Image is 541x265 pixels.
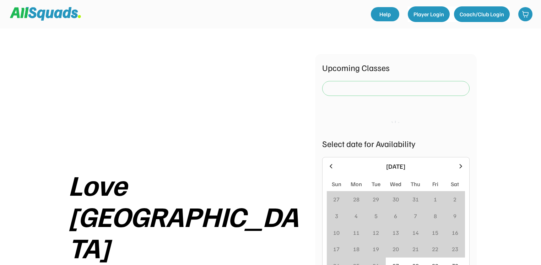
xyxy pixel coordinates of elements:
[432,228,438,237] div: 15
[434,195,437,204] div: 1
[451,180,459,188] div: Sat
[371,7,399,21] a: Help
[353,195,359,204] div: 28
[335,212,338,220] div: 3
[393,245,399,253] div: 20
[453,195,456,204] div: 2
[394,212,397,220] div: 6
[373,228,379,237] div: 12
[412,195,419,204] div: 31
[452,245,458,253] div: 23
[374,212,378,220] div: 5
[432,245,438,253] div: 22
[332,180,341,188] div: Sun
[339,162,453,171] div: [DATE]
[353,228,359,237] div: 11
[390,180,401,188] div: Wed
[434,212,437,220] div: 8
[322,137,470,150] div: Select date for Availability
[333,228,340,237] div: 10
[333,245,340,253] div: 17
[373,245,379,253] div: 19
[373,195,379,204] div: 29
[393,228,399,237] div: 13
[522,11,529,18] img: shopping-cart-01%20%281%29.svg
[372,180,380,188] div: Tue
[453,212,456,220] div: 9
[90,54,286,160] img: yH5BAEAAAAALAAAAAABAAEAAAIBRAA7
[355,212,358,220] div: 4
[408,6,450,22] button: Player Login
[432,180,438,188] div: Fri
[454,6,510,22] button: Coach/Club Login
[353,245,359,253] div: 18
[351,180,362,188] div: Mon
[452,228,458,237] div: 16
[411,180,420,188] div: Thu
[412,245,419,253] div: 21
[393,195,399,204] div: 30
[68,169,308,263] div: Love [GEOGRAPHIC_DATA]
[10,7,81,21] img: Squad%20Logo.svg
[333,195,340,204] div: 27
[322,61,470,74] div: Upcoming Classes
[412,228,419,237] div: 14
[414,212,417,220] div: 7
